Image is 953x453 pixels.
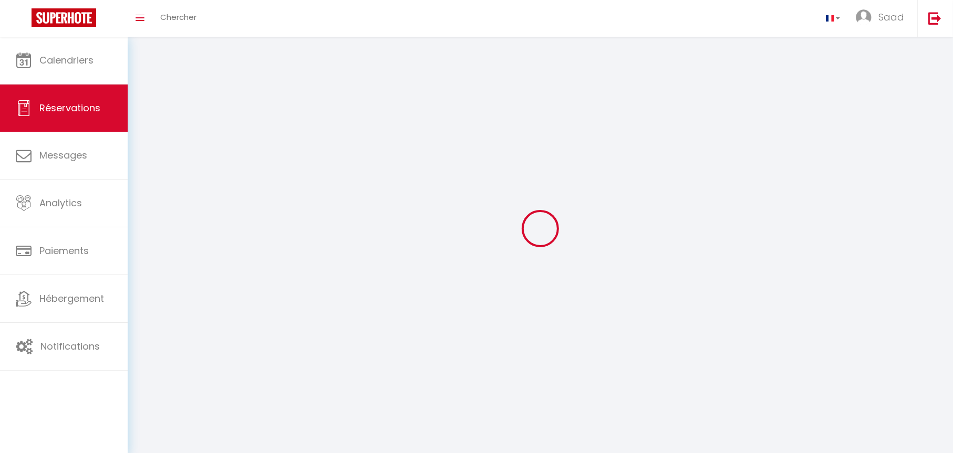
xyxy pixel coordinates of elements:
[878,10,904,24] span: Saad
[39,244,89,257] span: Paiements
[39,54,94,67] span: Calendriers
[32,8,96,27] img: Super Booking
[160,12,196,23] span: Chercher
[856,9,872,25] img: ...
[39,149,87,162] span: Messages
[39,101,100,114] span: Réservations
[39,196,82,209] span: Analytics
[39,292,104,305] span: Hébergement
[40,340,100,353] span: Notifications
[928,12,941,25] img: logout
